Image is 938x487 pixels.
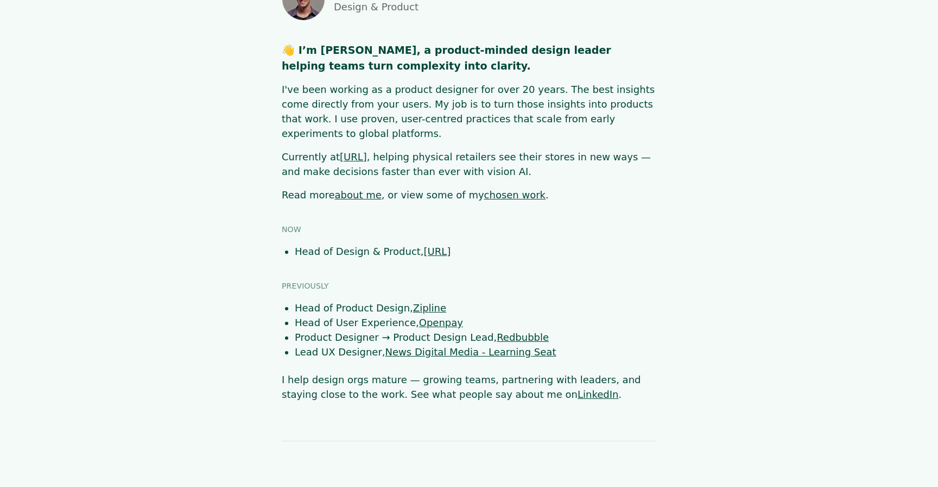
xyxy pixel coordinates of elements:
h3: Now [282,224,656,235]
a: Zipline [413,302,446,314]
a: Redbubble [497,332,549,343]
a: News Digital Media - Learning Seat [385,346,556,358]
h3: Previously [282,280,656,292]
p: Read more , or view some of my . [282,188,656,202]
li: Lead UX Designer, [295,345,656,359]
li: Product Designer → Product Design Lead, [295,330,656,345]
a: about me [335,189,382,201]
li: Head of Design & Product, [295,244,656,259]
a: [URL] [340,151,367,163]
h1: 👋 I’m [PERSON_NAME], a product-minded design leader helping teams turn complexity into clarity. [282,42,656,73]
p: I help design orgs mature — growing teams, partnering with leaders, and staying close to the work... [282,372,656,402]
iframe: Netlify Drawer [257,461,681,487]
a: Openpay [419,317,463,328]
a: [URL] [424,246,451,257]
p: I've been working as a product designer for over 20 years. The best insights come directly from y... [282,82,656,141]
li: Head of User Experience, [295,315,656,330]
li: Head of Product Design, [295,301,656,315]
a: chosen work [484,189,546,201]
p: Currently at , helping physical retailers see their stores in new ways — and make decisions faste... [282,149,656,179]
a: LinkedIn [578,389,618,400]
